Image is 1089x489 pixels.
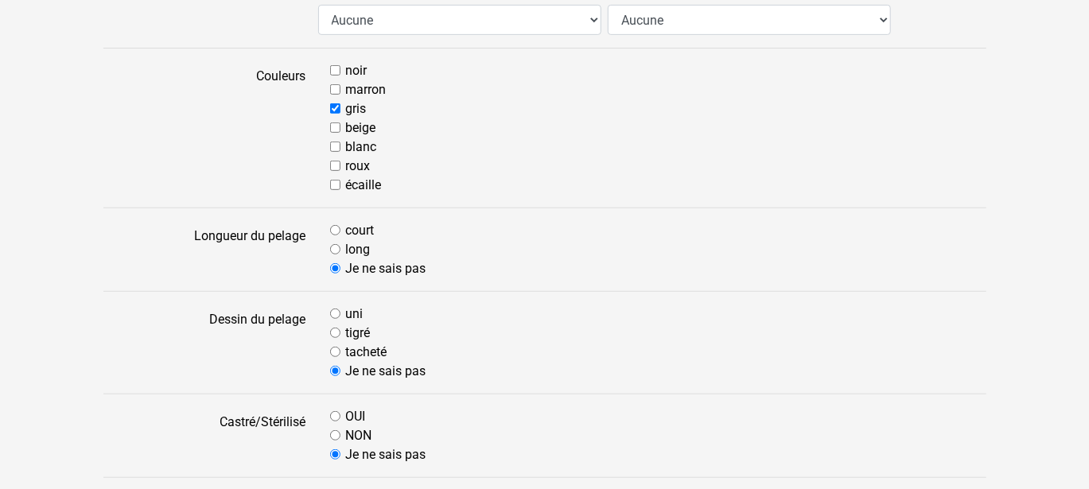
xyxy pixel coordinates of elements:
[346,240,371,259] label: long
[330,328,340,338] input: tigré
[346,61,368,80] label: noir
[346,445,426,464] label: Je ne sais pas
[330,263,340,274] input: Je ne sais pas
[346,118,376,138] label: beige
[91,61,318,195] label: Couleurs
[330,244,340,254] input: long
[346,362,426,381] label: Je ne sais pas
[330,347,340,357] input: tacheté
[330,309,340,319] input: uni
[346,221,375,240] label: court
[91,407,318,464] label: Castré/Stérilisé
[330,366,340,376] input: Je ne sais pas
[330,411,340,421] input: OUI
[346,343,387,362] label: tacheté
[330,449,340,460] input: Je ne sais pas
[346,99,367,118] label: gris
[346,176,382,195] label: écaille
[346,138,377,157] label: blanc
[346,324,371,343] label: tigré
[346,407,366,426] label: OUI
[346,305,364,324] label: uni
[91,305,318,381] label: Dessin du pelage
[346,259,426,278] label: Je ne sais pas
[346,157,371,176] label: roux
[330,225,340,235] input: court
[91,221,318,278] label: Longueur du pelage
[346,426,372,445] label: NON
[330,430,340,440] input: NON
[346,80,387,99] label: marron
